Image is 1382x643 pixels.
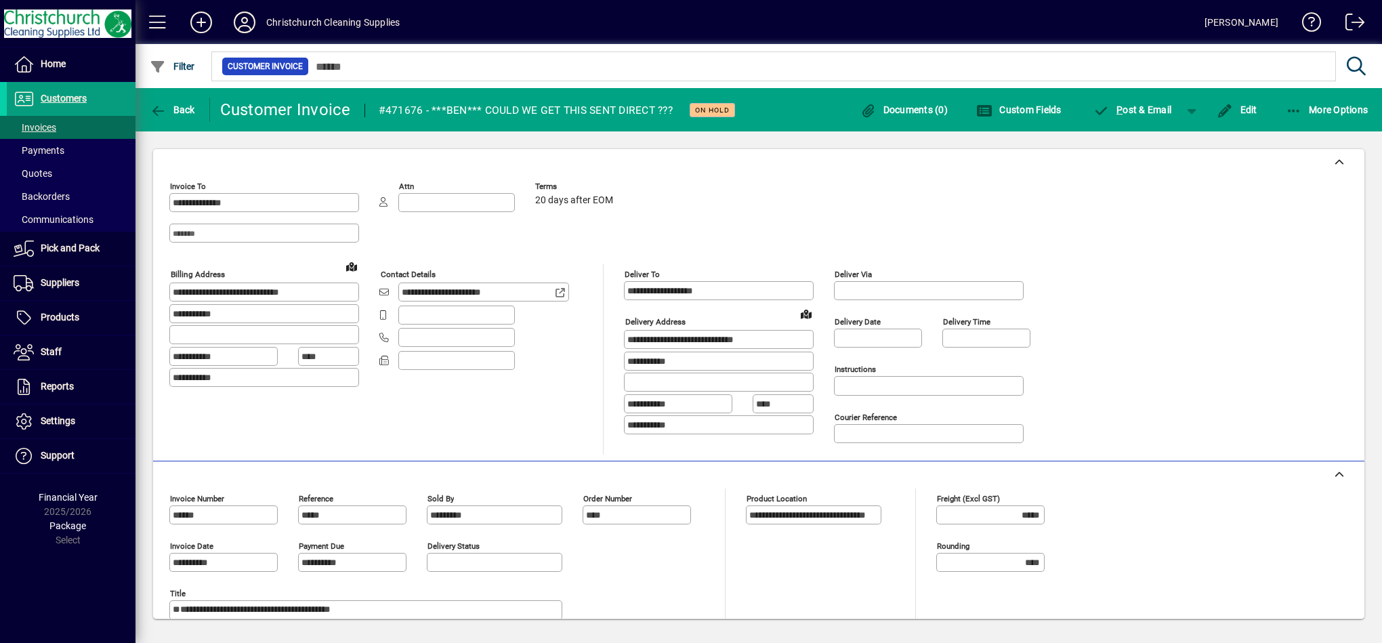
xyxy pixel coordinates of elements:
span: Invoices [14,122,56,133]
span: Financial Year [39,492,98,503]
span: Filter [150,61,195,72]
span: Communications [14,214,93,225]
a: Knowledge Base [1292,3,1322,47]
a: Staff [7,335,135,369]
div: Christchurch Cleaning Supplies [266,12,400,33]
mat-label: Deliver To [625,270,660,279]
span: Support [41,450,75,461]
a: Invoices [7,116,135,139]
mat-label: Title [170,589,186,598]
mat-label: Reference [299,494,333,503]
mat-label: Payment due [299,541,344,551]
a: Support [7,439,135,473]
mat-label: Delivery status [427,541,480,551]
span: 20 days after EOM [535,195,613,206]
span: On hold [695,106,730,115]
mat-label: Instructions [835,365,876,374]
mat-label: Deliver via [835,270,872,279]
mat-label: Invoice To [170,182,206,191]
div: #471676 - ***BEN*** COULD WE GET THIS SENT DIRECT ??? [379,100,673,121]
mat-label: Freight (excl GST) [937,494,1000,503]
button: Post & Email [1087,98,1179,122]
a: Logout [1335,3,1365,47]
button: More Options [1282,98,1372,122]
mat-label: Courier Reference [835,413,897,422]
button: Filter [146,54,198,79]
span: More Options [1286,104,1368,115]
span: Suppliers [41,277,79,288]
mat-label: Rounding [937,541,969,551]
app-page-header-button: Back [135,98,210,122]
mat-label: Product location [747,494,807,503]
span: Settings [41,415,75,426]
a: Quotes [7,162,135,185]
mat-label: Order number [583,494,632,503]
a: Payments [7,139,135,162]
a: Suppliers [7,266,135,300]
span: Products [41,312,79,323]
button: Custom Fields [973,98,1065,122]
span: Package [49,520,86,531]
a: Pick and Pack [7,232,135,266]
span: P [1116,104,1123,115]
a: Communications [7,208,135,231]
a: View on map [341,255,362,277]
button: Profile [223,10,266,35]
span: Customers [41,93,87,104]
button: Back [146,98,198,122]
mat-label: Invoice date [170,541,213,551]
mat-label: Delivery time [943,317,990,327]
button: Documents (0) [856,98,951,122]
span: Quotes [14,168,52,179]
span: ost & Email [1093,104,1172,115]
span: Back [150,104,195,115]
a: Settings [7,405,135,438]
span: Custom Fields [976,104,1062,115]
button: Add [180,10,223,35]
span: Backorders [14,191,70,202]
span: Documents (0) [860,104,948,115]
span: Payments [14,145,64,156]
a: Reports [7,370,135,404]
span: Home [41,58,66,69]
div: Customer Invoice [220,99,351,121]
span: Pick and Pack [41,243,100,253]
mat-label: Invoice number [170,494,224,503]
button: Edit [1213,98,1261,122]
span: Staff [41,346,62,357]
span: Customer Invoice [228,60,303,73]
mat-label: Delivery date [835,317,881,327]
span: Reports [41,381,74,392]
mat-label: Sold by [427,494,454,503]
span: Terms [535,182,616,191]
mat-label: Attn [399,182,414,191]
a: Backorders [7,185,135,208]
span: Edit [1217,104,1257,115]
div: [PERSON_NAME] [1205,12,1278,33]
a: View on map [795,303,817,325]
a: Home [7,47,135,81]
a: Products [7,301,135,335]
